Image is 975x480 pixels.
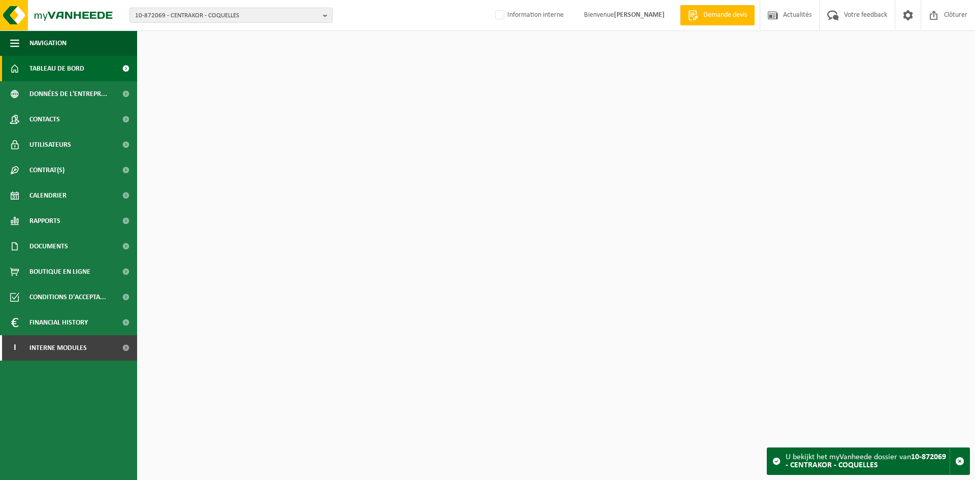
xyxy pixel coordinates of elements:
span: Utilisateurs [29,132,71,157]
span: Conditions d'accepta... [29,284,106,310]
span: 10-872069 - CENTRAKOR - COQUELLES [135,8,319,23]
span: Demande devis [701,10,750,20]
div: U bekijkt het myVanheede dossier van [786,448,950,474]
span: Navigation [29,30,67,56]
span: Financial History [29,310,88,335]
span: Boutique en ligne [29,259,90,284]
span: Documents [29,234,68,259]
button: 10-872069 - CENTRAKOR - COQUELLES [129,8,333,23]
span: Contrat(s) [29,157,64,183]
span: Calendrier [29,183,67,208]
a: Demande devis [680,5,755,25]
span: Interne modules [29,335,87,361]
span: Contacts [29,107,60,132]
strong: 10-872069 - CENTRAKOR - COQUELLES [786,453,946,469]
span: Rapports [29,208,60,234]
span: Tableau de bord [29,56,84,81]
span: I [10,335,19,361]
label: Information interne [493,8,564,23]
span: Données de l'entrepr... [29,81,107,107]
strong: [PERSON_NAME] [614,11,665,19]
